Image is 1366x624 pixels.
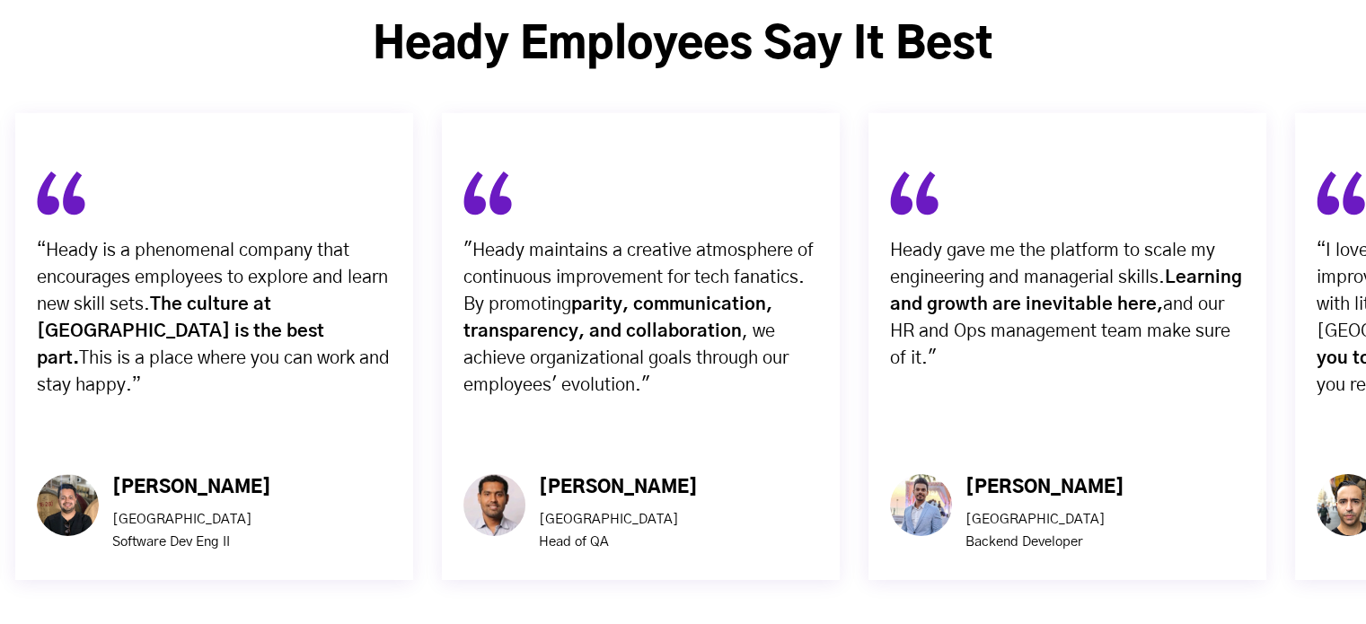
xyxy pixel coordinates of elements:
span: Heady gave me the platform to scale my engineering and managerial skills. and our HR and Ops mana... [890,242,1242,367]
img: fill [37,171,85,215]
span: , we achieve organizational goals through our employees' evolution." [463,322,789,394]
img: fill [1317,171,1365,215]
img: fill [890,171,939,215]
img: PratikAgashe [37,474,99,536]
p: [GEOGRAPHIC_DATA] Software Dev Eng II [112,508,271,553]
img: Screen Shot 2022-12-22 at 8.12.44 AM [463,474,525,536]
p: [GEOGRAPHIC_DATA] Backend Developer [965,508,1124,553]
span: parity, communication, transparency, and collaboration [463,295,772,340]
div: [PERSON_NAME] [965,474,1124,501]
p: [GEOGRAPHIC_DATA] Head of QA [539,508,698,553]
div: [PERSON_NAME] [539,474,698,501]
span: "Heady maintains a creative atmosphere of continuous improvement for tech fanatics. By promoting [463,242,814,313]
span: This is a place where you can work and stay happy.” [37,349,390,394]
img: fill [463,171,512,215]
img: PrajyotKhandepar [890,474,952,536]
div: [PERSON_NAME] [112,474,271,501]
span: The culture at [GEOGRAPHIC_DATA] is the best part. [37,295,324,367]
span: “Heady is a phenomenal company that encourages employees to explore and learn new skill sets. [37,242,388,313]
div: Heady Employees Say It Best [13,19,1353,73]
